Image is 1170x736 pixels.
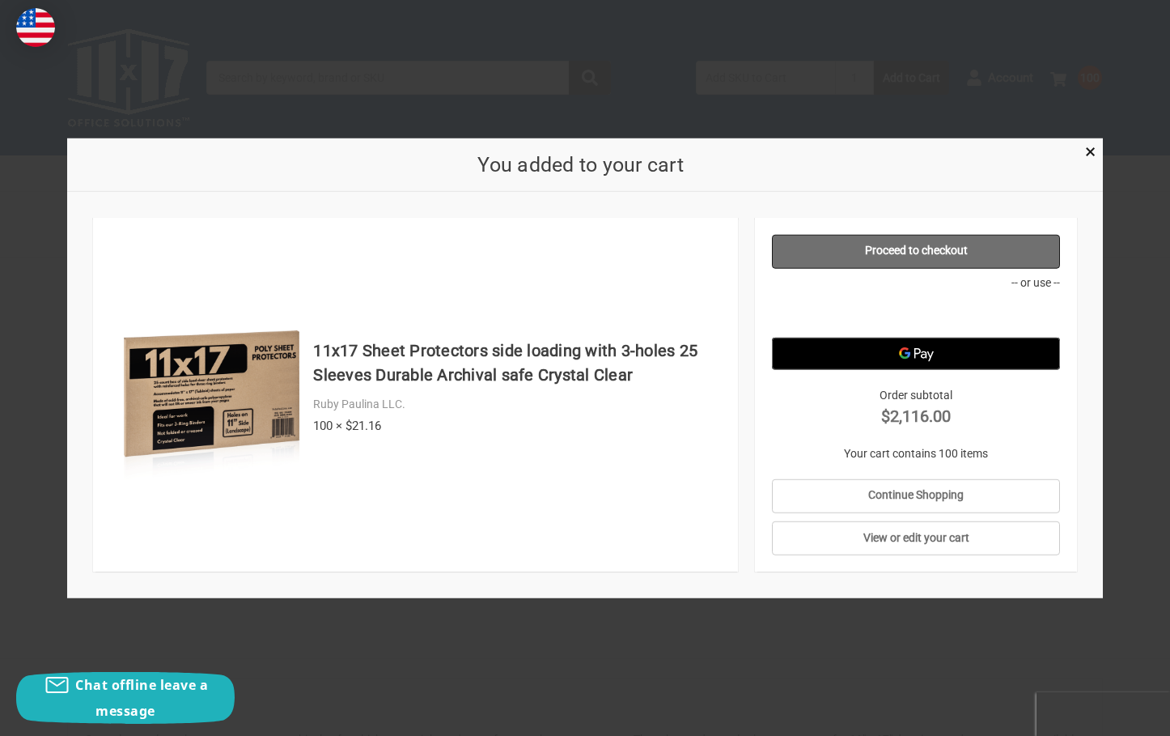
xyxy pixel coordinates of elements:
[313,416,721,435] div: 100 × $21.16
[772,521,1061,555] a: View or edit your cart
[93,149,1069,180] h2: You added to your cart
[772,337,1061,369] button: Google Pay
[772,403,1061,428] strong: $2,116.00
[313,396,721,413] div: Ruby Paulina LLC.
[118,301,305,488] img: 11x17 Sheet Protectors side loading with 3-holes 25 Sleeves Durable Archival safe Crystal Clear
[1085,140,1096,164] span: ×
[772,234,1061,268] a: Proceed to checkout
[772,296,1061,329] iframe: PayPal-paypal
[75,676,208,720] span: Chat offline leave a message
[772,274,1061,291] p: -- or use --
[313,338,721,387] h4: 11x17 Sheet Protectors side loading with 3-holes 25 Sleeves Durable Archival safe Crystal Clear
[16,672,235,724] button: Chat offline leave a message
[1082,142,1099,159] a: Close
[16,8,55,47] img: duty and tax information for United States
[1036,692,1170,736] iframe: Google Customer Reviews
[772,386,1061,428] div: Order subtotal
[772,479,1061,513] a: Continue Shopping
[772,445,1061,462] p: Your cart contains 100 items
